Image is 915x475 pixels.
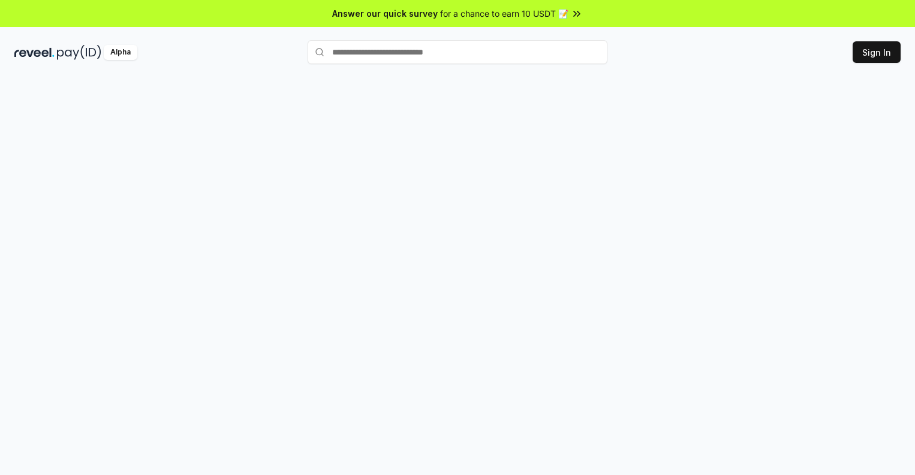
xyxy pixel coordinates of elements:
[14,45,55,60] img: reveel_dark
[57,45,101,60] img: pay_id
[104,45,137,60] div: Alpha
[440,7,568,20] span: for a chance to earn 10 USDT 📝
[853,41,901,63] button: Sign In
[332,7,438,20] span: Answer our quick survey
